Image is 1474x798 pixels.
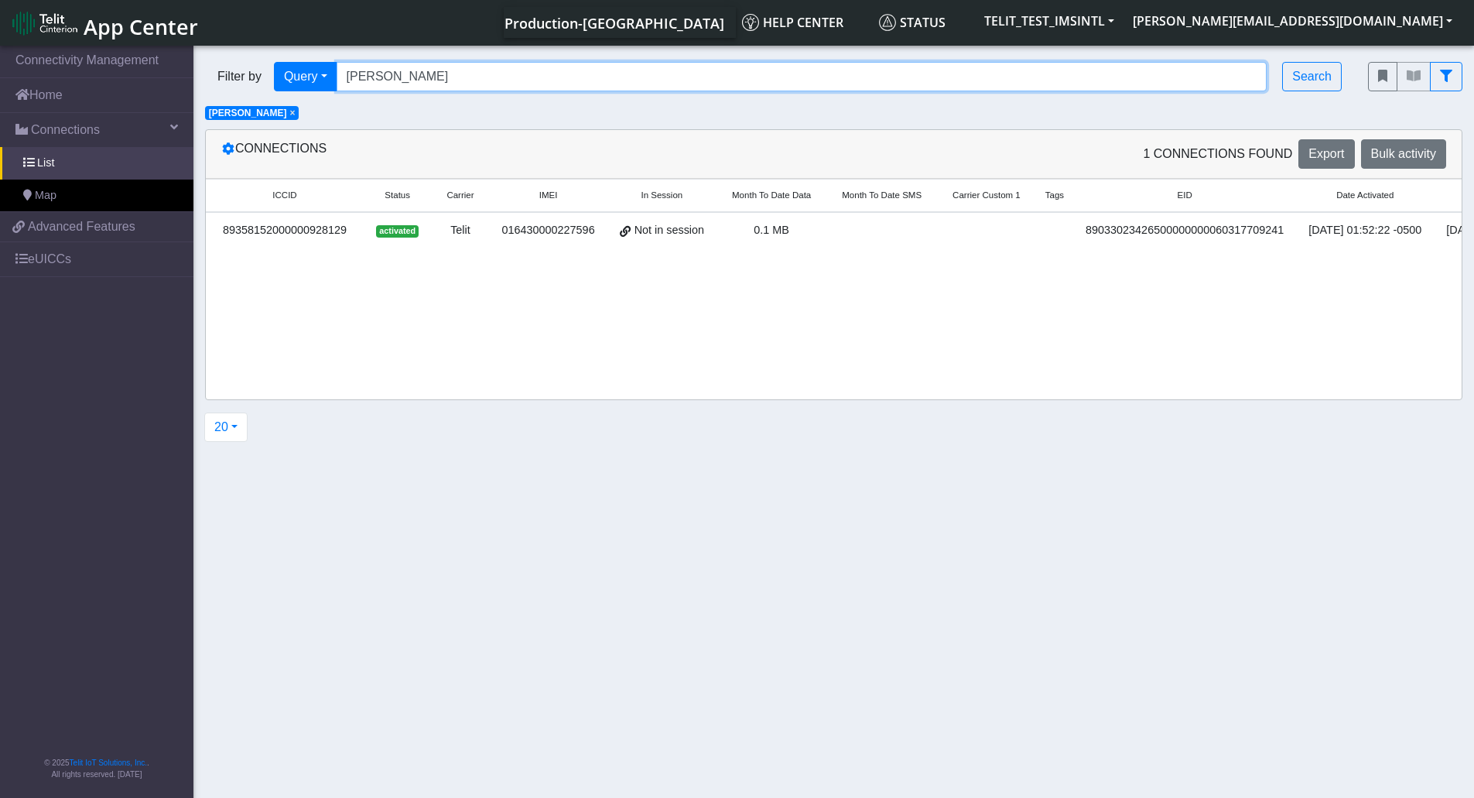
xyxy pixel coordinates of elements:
a: Status [873,7,975,38]
span: Bulk activity [1371,147,1436,160]
a: Help center [736,7,873,38]
img: logo-telit-cinterion-gw-new.png [12,11,77,36]
span: Month To Date Data [732,189,811,202]
div: fitlers menu [1368,62,1462,91]
span: Carrier Custom 1 [952,189,1021,202]
span: IMEI [539,189,558,202]
span: Map [35,187,56,204]
button: 20 [204,413,248,442]
div: Telit [440,222,480,239]
button: Close [289,108,295,118]
span: App Center [84,12,198,41]
span: Status [385,189,410,202]
span: Connections [31,121,100,139]
span: [PERSON_NAME] [209,108,287,118]
div: 89358152000000928129 [215,222,354,239]
button: [PERSON_NAME][EMAIL_ADDRESS][DOMAIN_NAME] [1123,7,1462,35]
span: Month To Date SMS [842,189,922,202]
input: Search... [337,62,1267,91]
span: Export [1308,147,1344,160]
a: Telit IoT Solutions, Inc. [70,759,147,767]
span: × [289,108,295,118]
button: Bulk activity [1361,139,1446,169]
span: Carrier [446,189,474,202]
span: Not in session [634,222,704,239]
button: Export [1298,139,1354,169]
span: In Session [641,189,682,202]
div: Connections [210,139,834,169]
span: activated [376,225,419,238]
button: Search [1282,62,1342,91]
img: status.svg [879,14,896,31]
a: App Center [12,6,196,39]
div: [DATE] 01:52:22 -0500 [1305,222,1424,239]
span: List [37,155,54,172]
span: Tags [1045,189,1064,202]
span: ICCID [272,189,296,202]
div: 016430000227596 [499,222,598,239]
span: 1 Connections found [1143,145,1292,163]
a: Your current platform instance [504,7,723,38]
span: Date Activated [1336,189,1394,202]
img: knowledge.svg [742,14,759,31]
span: Production-[GEOGRAPHIC_DATA] [504,14,724,33]
button: Query [274,62,337,91]
span: EID [1178,189,1192,202]
span: Help center [742,14,843,31]
div: 89033023426500000000060317709241 [1082,222,1287,239]
span: 0.1 MB [754,224,789,236]
button: TELIT_TEST_IMSINTL [975,7,1123,35]
span: Filter by [205,67,274,86]
span: Advanced Features [28,217,135,236]
span: Status [879,14,946,31]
